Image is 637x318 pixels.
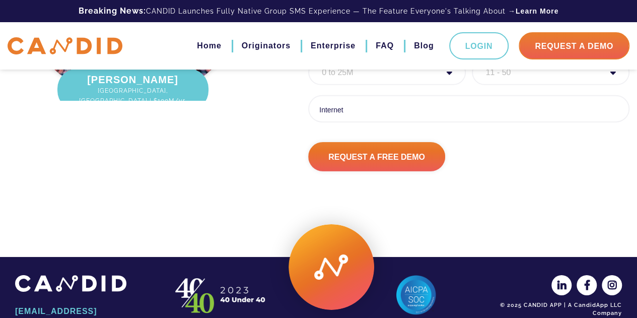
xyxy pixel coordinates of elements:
b: Breaking News: [79,6,146,16]
a: Home [197,37,221,54]
a: Enterprise [311,37,356,54]
input: Request A Free Demo [308,142,445,171]
a: Login [449,32,509,59]
a: FAQ [376,37,394,54]
input: Referred by [308,95,629,122]
a: Blog [414,37,434,54]
span: [GEOGRAPHIC_DATA], [GEOGRAPHIC_DATA] | $100M/yr. [67,86,198,106]
div: © 2025 CANDID APP | A CandidApp LLC Company [481,301,622,317]
img: AICPA SOC 2 [396,275,436,315]
a: Learn More [516,6,558,16]
img: CANDID APP [171,275,271,315]
div: [PERSON_NAME] [57,69,208,111]
img: CANDID APP [8,37,122,55]
a: Originators [242,37,291,54]
img: CANDID APP [15,275,126,292]
a: Request A Demo [519,32,629,59]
